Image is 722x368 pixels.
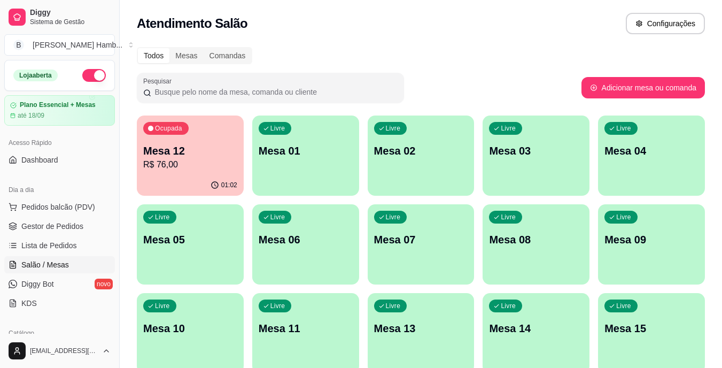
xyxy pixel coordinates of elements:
[143,232,237,247] p: Mesa 05
[598,204,705,285] button: LivreMesa 09
[21,240,77,251] span: Lista de Pedidos
[33,40,122,50] div: [PERSON_NAME] Hamb ...
[20,101,96,109] article: Plano Essencial + Mesas
[616,302,631,310] p: Livre
[21,279,54,289] span: Diggy Bot
[204,48,252,63] div: Comandas
[143,158,237,171] p: R$ 76,00
[489,143,583,158] p: Mesa 03
[4,325,115,342] div: Catálogo
[137,116,244,196] button: OcupadaMesa 12R$ 76,0001:02
[386,302,401,310] p: Livre
[143,76,175,86] label: Pesquisar
[270,124,285,133] p: Livre
[374,321,468,336] p: Mesa 13
[4,134,115,151] div: Acesso Rápido
[259,143,353,158] p: Mesa 01
[4,181,115,198] div: Dia a dia
[4,295,115,312] a: KDS
[386,213,401,221] p: Livre
[368,116,475,196] button: LivreMesa 02
[374,232,468,247] p: Mesa 07
[138,48,169,63] div: Todos
[169,48,203,63] div: Mesas
[581,77,705,98] button: Adicionar mesa ou comanda
[82,69,106,82] button: Alterar Status
[30,18,111,26] span: Sistema de Gestão
[501,213,516,221] p: Livre
[604,321,698,336] p: Mesa 15
[4,237,115,254] a: Lista de Pedidos
[604,232,698,247] p: Mesa 09
[374,143,468,158] p: Mesa 02
[4,275,115,293] a: Diggy Botnovo
[4,4,115,30] a: DiggySistema de Gestão
[386,124,401,133] p: Livre
[252,116,359,196] button: LivreMesa 01
[30,8,111,18] span: Diggy
[616,124,631,133] p: Livre
[4,256,115,273] a: Salão / Mesas
[483,204,589,285] button: LivreMesa 08
[21,155,58,165] span: Dashboard
[368,204,475,285] button: LivreMesa 07
[4,198,115,216] button: Pedidos balcão (PDV)
[4,95,115,126] a: Plano Essencial + Mesasaté 18/09
[151,87,398,97] input: Pesquisar
[21,298,37,309] span: KDS
[270,213,285,221] p: Livre
[13,70,58,81] div: Loja aberta
[21,259,69,270] span: Salão / Mesas
[155,302,170,310] p: Livre
[30,347,98,355] span: [EMAIL_ADDRESS][DOMAIN_NAME]
[489,232,583,247] p: Mesa 08
[137,204,244,285] button: LivreMesa 05
[143,143,237,158] p: Mesa 12
[13,40,24,50] span: B
[4,338,115,364] button: [EMAIL_ADDRESS][DOMAIN_NAME]
[155,213,170,221] p: Livre
[270,302,285,310] p: Livre
[4,218,115,235] a: Gestor de Pedidos
[4,151,115,168] a: Dashboard
[489,321,583,336] p: Mesa 14
[21,221,83,232] span: Gestor de Pedidos
[4,34,115,56] button: Select a team
[598,116,705,196] button: LivreMesa 04
[21,202,95,212] span: Pedidos balcão (PDV)
[143,321,237,336] p: Mesa 10
[483,116,589,196] button: LivreMesa 03
[137,15,247,32] h2: Atendimento Salão
[259,321,353,336] p: Mesa 11
[626,13,705,34] button: Configurações
[18,111,44,120] article: até 18/09
[616,213,631,221] p: Livre
[252,204,359,285] button: LivreMesa 06
[259,232,353,247] p: Mesa 06
[604,143,698,158] p: Mesa 04
[501,124,516,133] p: Livre
[501,302,516,310] p: Livre
[221,181,237,189] p: 01:02
[155,124,182,133] p: Ocupada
